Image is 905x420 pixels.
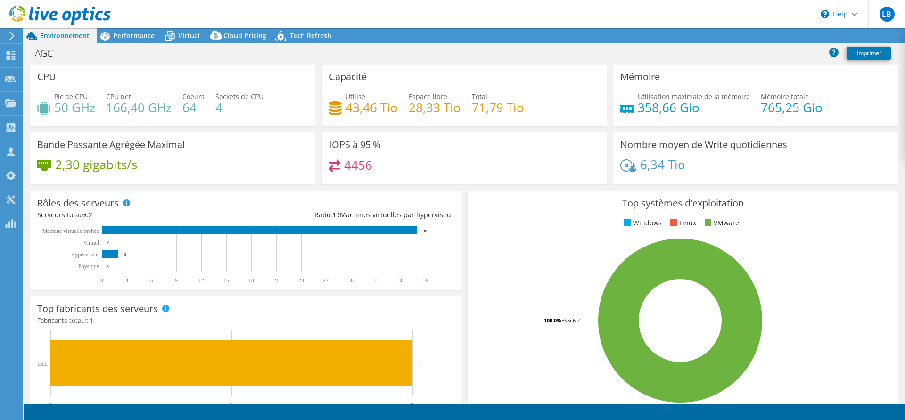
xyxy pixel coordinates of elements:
[329,140,381,150] h3: IOPS à 95 %
[55,159,137,170] h4: 2,30 gigabits/s
[106,102,172,113] h4: 166,40 GHz
[175,277,178,284] text: 9
[78,263,99,270] text: Physique
[37,198,119,208] h3: Rôles des serveurs
[329,72,367,82] h3: Capacité
[54,102,95,113] h4: 50 GHz
[348,277,354,284] text: 30
[638,102,750,113] h4: 358,66 Gio
[298,277,304,284] text: 24
[124,252,126,257] text: 2
[71,251,99,258] text: Hyperviseur
[620,72,660,82] h3: Mémoire
[472,102,524,113] h4: 71,79 Tio
[37,140,185,150] h3: Bande Passante Agrégée Maximal
[640,159,685,170] h4: 6,34 Tio
[761,102,823,113] h4: 765,25 Gio
[638,92,750,101] span: Utilisation maximale de la mémoire
[409,102,461,113] h4: 28,33 Tio
[246,210,454,220] div: Ratio: Machines virtuelles par hyperviseur
[150,277,153,284] text: 6
[198,277,204,284] text: 12
[668,218,696,228] li: Linux
[561,317,580,324] tspan: ESXi 6.7
[880,7,895,22] span: LB
[423,229,428,233] text: 38
[323,277,329,284] text: 27
[248,277,254,284] text: 18
[230,402,233,408] text: 1
[37,210,246,220] div: Serveurs totaux:
[178,31,200,40] span: Virtual
[273,277,279,284] text: 21
[544,317,561,324] tspan: 100.0%
[38,361,48,367] text: Dell
[622,218,662,228] li: Windows
[223,31,266,40] span: Cloud Pricing
[182,92,205,101] span: Coeurs
[31,48,67,58] h1: AGC
[821,10,829,18] svg: \n
[346,102,398,113] h4: 43,46 Tio
[49,402,52,408] text: 0
[373,277,378,284] text: 33
[215,102,263,113] h4: 4
[475,198,891,208] h3: Top systèmes d'exploitation
[702,218,739,228] li: VMware
[37,315,454,326] h4: Fabricants totaux:
[411,402,414,408] text: 2
[409,92,447,101] span: Espace libre
[332,210,340,219] span: 19
[223,277,229,284] text: 15
[37,72,56,82] h3: CPU
[37,304,158,314] h3: Top fabricants des serveurs
[100,277,103,284] text: 0
[90,316,93,325] span: 1
[40,31,90,40] span: Environnement
[113,31,155,40] span: Performance
[83,239,99,246] text: Virtuel
[215,92,263,101] span: Sockets de CPU
[423,277,428,284] text: 39
[42,228,99,234] tspan: Machine virtuelle invitée
[847,47,891,60] a: Imprimer
[106,92,131,101] span: CPU net
[89,210,92,219] span: 2
[620,140,787,150] h3: Nombre moyen de Write quotidiennes
[54,92,88,101] span: Pic de CPU
[346,92,365,101] span: Utilisé
[398,277,403,284] text: 36
[418,361,421,366] text: 2
[344,160,372,170] h4: 4456
[125,277,128,284] text: 3
[761,92,809,101] span: Mémoire totale
[290,31,331,40] span: Tech Refresh
[107,264,110,269] text: 0
[472,92,487,101] span: Total
[107,240,110,245] text: 0
[182,102,205,113] h4: 64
